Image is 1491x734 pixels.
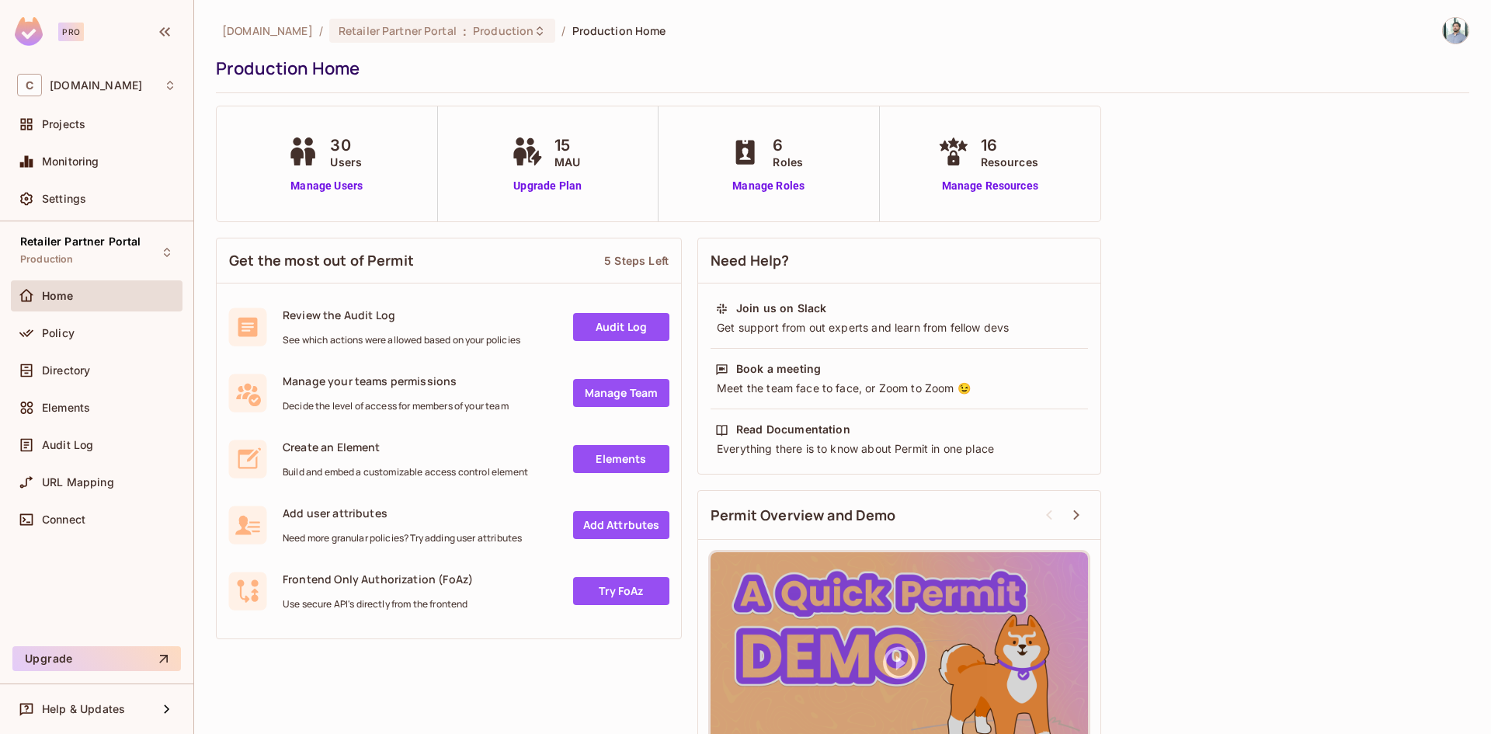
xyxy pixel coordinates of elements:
[736,361,821,377] div: Book a meeting
[1443,18,1468,43] img: Weiber Aurelio Xavier de Souza
[42,703,125,715] span: Help & Updates
[42,513,85,526] span: Connect
[283,598,473,611] span: Use secure API's directly from the frontend
[283,374,509,388] span: Manage your teams permissions
[20,253,74,266] span: Production
[604,253,669,268] div: 5 Steps Left
[42,193,86,205] span: Settings
[572,23,666,38] span: Production Home
[229,251,414,270] span: Get the most out of Permit
[573,313,669,341] a: Audit Log
[283,572,473,586] span: Frontend Only Authorization (FoAz)
[42,327,75,339] span: Policy
[573,511,669,539] a: Add Attrbutes
[42,118,85,130] span: Projects
[283,466,528,478] span: Build and embed a customizable access control element
[330,134,362,157] span: 30
[339,23,457,38] span: Retailer Partner Portal
[554,154,580,170] span: MAU
[283,178,370,194] a: Manage Users
[42,364,90,377] span: Directory
[15,17,43,46] img: SReyMgAAAABJRU5ErkJggg==
[573,577,669,605] a: Try FoAz
[42,439,93,451] span: Audit Log
[283,440,528,454] span: Create an Element
[736,301,826,316] div: Join us on Slack
[715,381,1083,396] div: Meet the team face to face, or Zoom to Zoom 😉
[726,178,811,194] a: Manage Roles
[222,23,313,38] span: the active workspace
[773,134,803,157] span: 6
[711,506,896,525] span: Permit Overview and Demo
[283,400,509,412] span: Decide the level of access for members of your team
[554,134,580,157] span: 15
[711,251,790,270] span: Need Help?
[462,25,467,37] span: :
[283,308,520,322] span: Review the Audit Log
[42,476,114,489] span: URL Mapping
[981,154,1038,170] span: Resources
[473,23,533,38] span: Production
[20,235,141,248] span: Retailer Partner Portal
[216,57,1461,80] div: Production Home
[934,178,1046,194] a: Manage Resources
[330,154,362,170] span: Users
[283,334,520,346] span: See which actions were allowed based on your policies
[50,79,142,92] span: Workspace: casadosventos.com.br
[561,23,565,38] li: /
[715,320,1083,336] div: Get support from out experts and learn from fellow devs
[42,402,90,414] span: Elements
[981,134,1038,157] span: 16
[715,441,1083,457] div: Everything there is to know about Permit in one place
[319,23,323,38] li: /
[508,178,588,194] a: Upgrade Plan
[283,532,522,544] span: Need more granular policies? Try adding user attributes
[58,23,84,41] div: Pro
[12,646,181,671] button: Upgrade
[573,379,669,407] a: Manage Team
[736,422,850,437] div: Read Documentation
[42,290,74,302] span: Home
[42,155,99,168] span: Monitoring
[17,74,42,96] span: C
[573,445,669,473] a: Elements
[283,506,522,520] span: Add user attributes
[773,154,803,170] span: Roles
